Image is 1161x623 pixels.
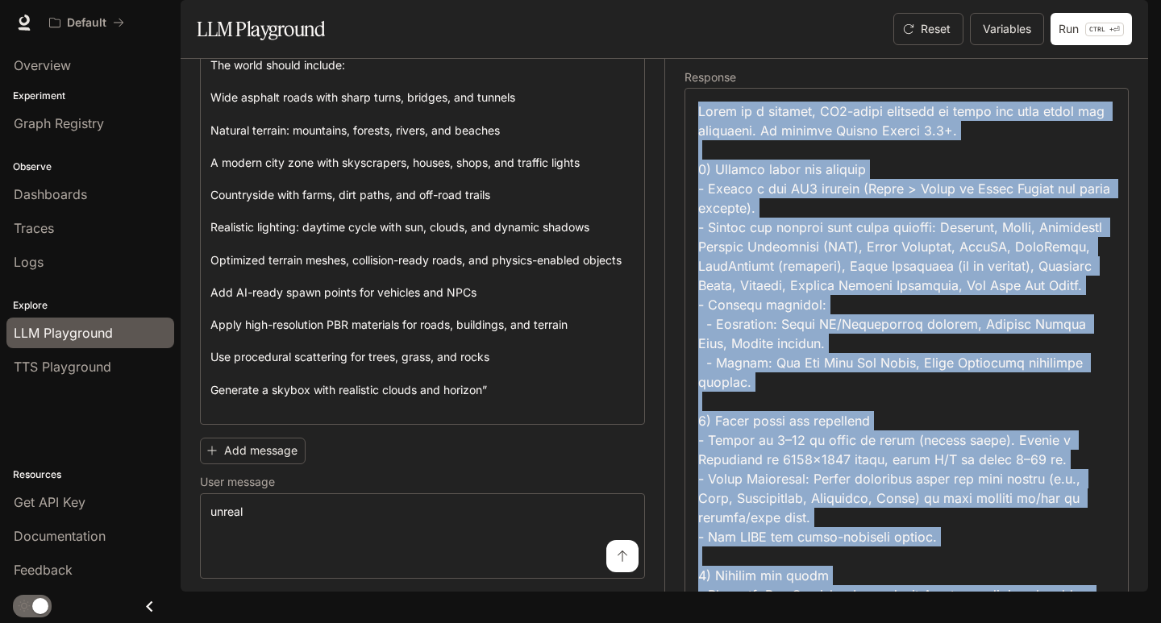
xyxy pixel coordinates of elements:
[970,13,1044,45] button: Variables
[200,438,306,464] button: Add message
[1085,23,1124,36] p: ⏎
[1051,13,1132,45] button: RunCTRL +⏎
[197,13,325,45] h1: LLM Playground
[1089,24,1113,34] p: CTRL +
[685,72,1129,83] h5: Response
[67,16,106,30] p: Default
[893,13,963,45] button: Reset
[42,6,131,39] button: All workspaces
[200,476,275,488] p: User message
